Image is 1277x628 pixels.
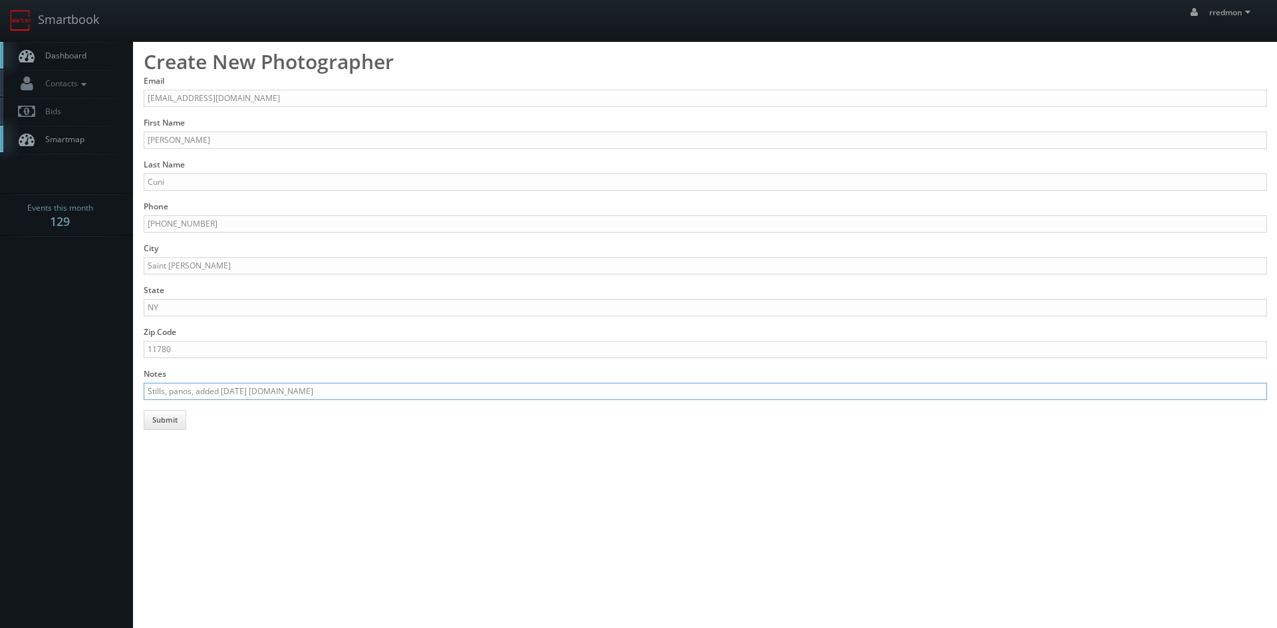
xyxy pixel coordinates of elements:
[144,243,158,254] label: City
[10,10,31,31] img: smartbook-logo.png
[144,55,1267,68] h2: Create New Photographer
[39,134,84,145] span: Smartmap
[144,326,176,338] label: Zip Code
[39,78,90,89] span: Contacts
[27,201,93,215] span: Events this month
[144,159,185,170] label: Last Name
[144,368,166,379] label: Notes
[39,106,61,117] span: Bids
[50,213,70,229] strong: 129
[144,410,186,430] button: Submit
[144,75,164,86] label: Email
[144,201,168,212] label: Phone
[144,117,185,128] label: First Name
[1209,7,1254,18] span: rredmon
[39,50,86,61] span: Dashboard
[144,284,164,296] label: State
